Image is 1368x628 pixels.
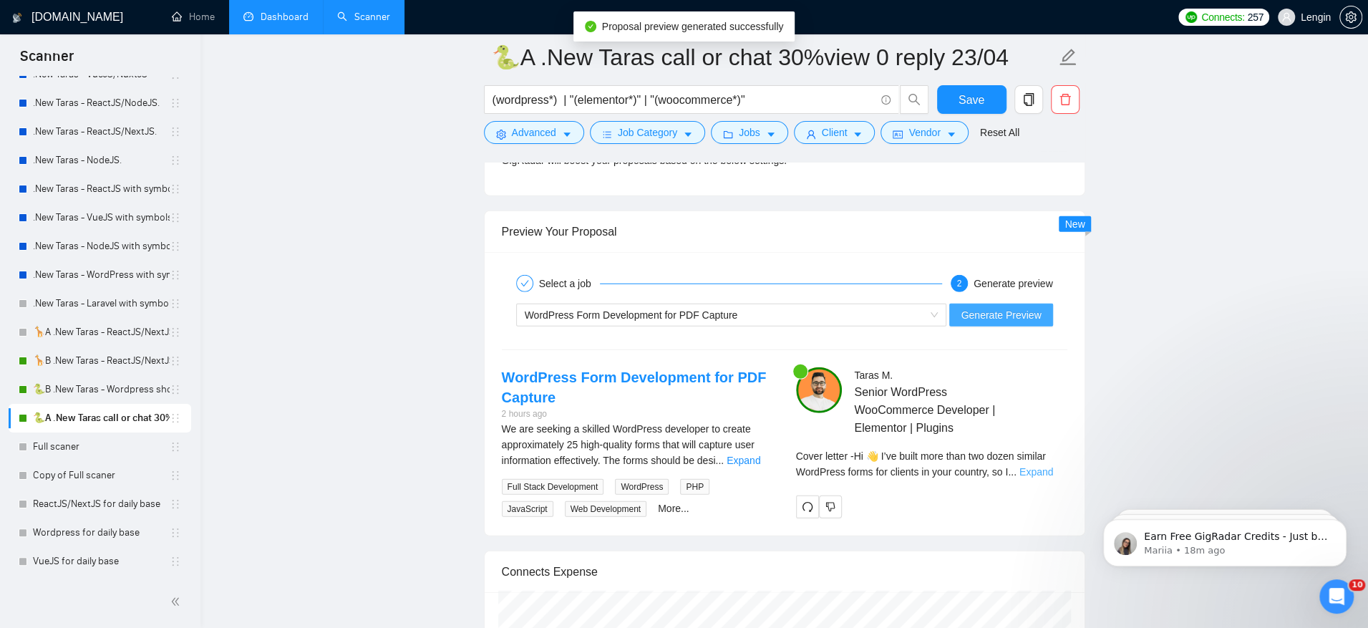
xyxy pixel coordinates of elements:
[33,232,170,261] a: .New Taras - NodeJS with symbols
[796,450,1046,478] span: Cover letter - Hi 👋 I’ve built more than two dozen similar WordPress forms for clients in your co...
[937,85,1006,114] button: Save
[658,503,689,514] a: More...
[615,479,669,495] span: WordPress
[1059,48,1077,67] span: edit
[525,309,738,321] span: WordPress Form Development for PDF Capture
[946,129,956,140] span: caret-down
[796,367,842,413] img: c1NLmzrk-0pBZjOo1nLSJnOz0itNHKTdmMHAt8VIsLFzaWqqsJDJtcFyV3OYvrqgu3
[1051,85,1080,114] button: delete
[9,490,191,518] li: ReactJS/NextJS for daily base
[33,433,170,461] a: Full scaner
[9,318,191,347] li: 🦒A .New Taras - ReactJS/NextJS usual 23/04
[502,421,773,468] div: We are seeking a skilled WordPress developer to create approximately 25 high-quality forms that w...
[170,527,181,538] span: holder
[493,91,875,109] input: Search Freelance Jobs...
[9,146,191,175] li: .New Taras - NodeJS.
[881,121,968,144] button: idcardVendorcaret-down
[602,129,612,140] span: bars
[796,448,1067,480] div: Remember that the client will see only the first two lines of your cover letter.
[1339,11,1362,23] a: setting
[715,455,724,466] span: ...
[9,89,191,117] li: .New Taras - ReactJS/NodeJS.
[502,501,553,517] span: JavaScript
[1201,9,1244,25] span: Connects:
[502,479,604,495] span: Full Stack Development
[33,375,170,404] a: 🐍B .New Taras - Wordpress short 23/04
[1052,93,1079,106] span: delete
[9,347,191,375] li: 🦒B .New Taras - ReactJS/NextJS rel exp 23/04
[9,404,191,433] li: 🐍A .New Taras call or chat 30%view 0 reply 23/04
[9,461,191,490] li: Copy of Full scaner
[33,261,170,289] a: .New Taras - WordPress with symbols
[170,97,181,109] span: holder
[33,318,170,347] a: 🦒A .New Taras - ReactJS/NextJS usual 23/04
[853,129,863,140] span: caret-down
[170,355,181,367] span: holder
[492,39,1056,75] input: Scanner name...
[33,347,170,375] a: 🦒B .New Taras - ReactJS/NextJS rel exp 23/04
[806,129,816,140] span: user
[1014,85,1043,114] button: copy
[949,304,1052,327] button: Generate Preview
[502,211,1067,252] div: Preview Your Proposal
[9,117,191,146] li: .New Taras - ReactJS/NextJS.
[33,461,170,490] a: Copy of Full scaner
[796,496,819,518] button: redo
[170,441,181,453] span: holder
[680,479,709,495] span: PHP
[901,93,928,106] span: search
[539,275,600,292] div: Select a job
[9,289,191,318] li: .New Taras - Laravel with symbols
[33,404,170,433] a: 🐍A .New Taras call or chat 30%view 0 reply 23/04
[1015,93,1042,106] span: copy
[585,21,596,32] span: check-circle
[337,11,390,23] a: searchScanner
[170,241,181,252] span: holder
[502,407,773,421] div: 2 hours ago
[170,412,181,424] span: holder
[766,129,776,140] span: caret-down
[957,279,962,289] span: 2
[590,121,705,144] button: barsJob Categorycaret-down
[1349,579,1365,591] span: 10
[33,89,170,117] a: .New Taras - ReactJS/NodeJS.
[602,21,784,32] span: Proposal preview generated successfully
[170,298,181,309] span: holder
[170,183,181,195] span: holder
[9,232,191,261] li: .New Taras - NodeJS with symbols
[243,11,309,23] a: dashboardDashboard
[170,327,181,338] span: holder
[822,125,848,140] span: Client
[980,125,1019,140] a: Reset All
[1281,12,1291,22] span: user
[711,121,788,144] button: folderJobscaret-down
[797,501,818,513] span: redo
[170,594,185,609] span: double-left
[881,95,891,105] span: info-circle
[33,289,170,318] a: .New Taras - Laravel with symbols
[825,501,835,513] span: dislike
[9,46,85,76] span: Scanner
[170,269,181,281] span: holder
[502,551,1067,592] div: Connects Expense
[9,175,191,203] li: .New Taras - ReactJS with symbols
[9,547,191,576] li: VueJS for daily base
[959,91,984,109] span: Save
[502,369,767,405] a: WordPress Form Development for PDF Capture
[727,455,760,466] a: Expand
[854,383,1024,437] span: Senior WordPress WooCommerce Developer | Elementor | Plugins
[562,129,572,140] span: caret-down
[739,125,760,140] span: Jobs
[170,212,181,223] span: holder
[170,470,181,481] span: holder
[723,129,733,140] span: folder
[33,146,170,175] a: .New Taras - NodeJS.
[9,433,191,461] li: Full scaner
[33,518,170,547] a: Wordpress for daily base
[33,175,170,203] a: .New Taras - ReactJS with symbols
[172,11,215,23] a: homeHome
[900,85,928,114] button: search
[618,125,677,140] span: Job Category
[683,129,693,140] span: caret-down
